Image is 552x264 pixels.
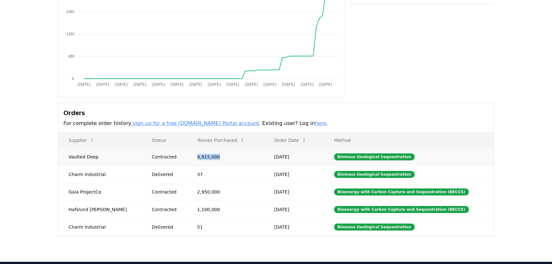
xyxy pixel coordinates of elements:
[329,137,489,143] p: Method
[69,54,74,59] tspan: 8M
[264,201,324,218] td: [DATE]
[96,82,109,87] tspan: [DATE]
[152,154,182,160] div: Contracted
[315,120,326,126] a: here
[264,165,324,183] td: [DATE]
[187,148,264,165] td: 4,915,000
[63,108,489,118] h3: Orders
[187,165,264,183] td: 37
[58,218,142,236] td: Charm Industrial
[72,77,74,81] tspan: 0
[264,82,277,87] tspan: [DATE]
[115,82,128,87] tspan: [DATE]
[264,148,324,165] td: [DATE]
[334,224,415,231] div: Biomass Geological Sequestration
[269,134,312,147] button: Order Date
[63,134,100,147] button: Supplier
[319,82,332,87] tspan: [DATE]
[187,183,264,201] td: 2,950,000
[189,82,202,87] tspan: [DATE]
[334,153,415,160] div: Biomass Geological Sequestration
[334,206,469,213] div: Bioenergy with Carbon Capture and Sequestration (BECCS)
[301,82,314,87] tspan: [DATE]
[334,171,415,178] div: Biomass Geological Sequestration
[66,10,74,14] tspan: 24M
[58,148,142,165] td: Vaulted Deep
[282,82,295,87] tspan: [DATE]
[133,120,259,126] a: sign up for a free [DOMAIN_NAME] Portal account
[58,183,142,201] td: Gaia ProjectCo
[208,82,221,87] tspan: [DATE]
[58,165,142,183] td: Charm Industrial
[152,189,182,195] div: Contracted
[187,218,264,236] td: 51
[226,82,239,87] tspan: [DATE]
[152,171,182,178] div: Delivered
[152,206,182,213] div: Contracted
[334,188,469,195] div: Bioenergy with Carbon Capture and Sequestration (BECCS)
[147,137,182,143] p: Status
[63,120,489,127] p: For complete order history, . Existing user? Log in .
[134,82,147,87] tspan: [DATE]
[152,224,182,230] div: Delivered
[78,82,91,87] tspan: [DATE]
[66,32,74,36] tspan: 16M
[58,201,142,218] td: Hafslund [PERSON_NAME]
[245,82,258,87] tspan: [DATE]
[264,183,324,201] td: [DATE]
[264,218,324,236] td: [DATE]
[152,82,165,87] tspan: [DATE]
[187,201,264,218] td: 1,100,000
[171,82,184,87] tspan: [DATE]
[192,134,250,147] button: Tonnes Purchased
